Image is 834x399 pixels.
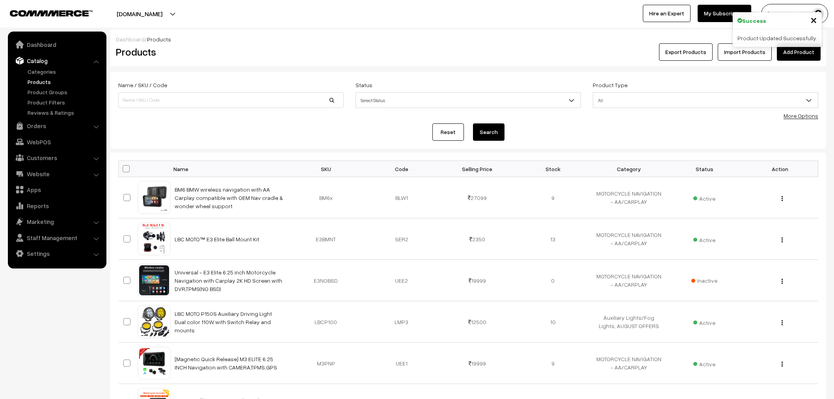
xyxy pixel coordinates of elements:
[26,78,104,86] a: Products
[10,37,104,52] a: Dashboard
[288,260,364,301] td: E3NOBSD
[591,161,666,177] th: Category
[170,161,288,177] th: Name
[26,88,104,96] a: Product Groups
[693,358,715,368] span: Active
[364,301,439,343] td: LMP3
[288,301,364,343] td: LBCP100
[810,12,817,27] span: ×
[175,310,272,334] a: LBC MOTO P150S Auxiliary Driving Light Dual color 110W with Switch Relay and mounts
[515,218,591,260] td: 13
[782,279,783,284] img: Menu
[26,67,104,76] a: Categories
[439,260,515,301] td: 19999
[515,301,591,343] td: 10
[515,260,591,301] td: 0
[175,236,259,242] a: LBC MOTO™ E3 Elite Ball Mount Kit
[10,167,104,181] a: Website
[593,81,627,89] label: Product Type
[10,199,104,213] a: Reports
[810,14,817,26] button: Close
[288,343,364,384] td: M3PNP
[10,183,104,197] a: Apps
[718,43,772,61] a: Import Products
[10,214,104,229] a: Marketing
[364,343,439,384] td: UEE1
[118,81,167,89] label: Name / SKU / Code
[782,362,783,367] img: Menu
[439,177,515,218] td: 27099
[473,123,504,141] button: Search
[356,92,581,108] span: Select Status
[288,177,364,218] td: BM6x
[761,4,828,24] button: [PERSON_NAME]
[432,123,464,141] a: Reset
[591,177,666,218] td: MOTORCYCLE NAVIGATION - AA/CARPLAY
[733,29,822,47] div: Product Updated Successfully.
[782,237,783,242] img: Menu
[515,177,591,218] td: 9
[10,10,93,16] img: COMMMERCE
[10,54,104,68] a: Catalog
[591,343,666,384] td: MOTORCYCLE NAVIGATION - AA/CARPLAY
[515,343,591,384] td: 9
[10,135,104,149] a: WebPOS
[116,46,343,58] h2: Products
[812,8,824,20] img: user
[356,81,372,89] label: Status
[356,93,581,107] span: Select Status
[593,93,818,107] span: All
[439,301,515,343] td: 12500
[782,320,783,325] img: Menu
[742,17,766,25] strong: Success
[89,4,190,24] button: [DOMAIN_NAME]
[643,5,691,22] a: Hire an Expert
[26,108,104,117] a: Reviews & Ratings
[288,161,364,177] th: SKU
[784,112,818,119] a: More Options
[10,119,104,133] a: Orders
[439,343,515,384] td: 19999
[10,151,104,165] a: Customers
[591,260,666,301] td: MOTORCYCLE NAVIGATION - AA/CARPLAY
[693,234,715,244] span: Active
[593,92,818,108] span: All
[175,356,277,371] a: [Magnetic Quick Release] M3 ELITE 6.25 INCH Navigation with CAMERA,TPMS,GPS
[659,43,713,61] button: Export Products
[591,218,666,260] td: MOTORCYCLE NAVIGATION - AA/CARPLAY
[116,35,821,43] div: /
[116,36,145,43] a: Dashboard
[288,218,364,260] td: E3BMNT
[10,231,104,245] a: Staff Management
[782,196,783,201] img: Menu
[147,36,171,43] span: Products
[175,269,282,292] a: Universal - E3 Elite 6.25 inch Motorcycle Navigation with Carplay 2K HD Screen with DVR,TPMS(NO BSD)
[691,276,717,285] span: Inactive
[591,301,666,343] td: Auxiliary Lights/Fog Lights, AUGUST OFFERS
[118,92,344,108] input: Name / SKU / Code
[439,161,515,177] th: Selling Price
[10,8,79,17] a: COMMMERCE
[26,98,104,106] a: Product Filters
[439,218,515,260] td: 2350
[666,161,742,177] th: Status
[10,246,104,261] a: Settings
[693,317,715,327] span: Active
[364,260,439,301] td: UEE2
[693,192,715,203] span: Active
[777,43,821,61] a: Add Product
[364,218,439,260] td: SER2
[364,161,439,177] th: Code
[742,161,818,177] th: Action
[364,177,439,218] td: BLW1
[515,161,591,177] th: Stock
[698,5,751,22] a: My Subscription
[175,186,283,209] a: BM6 BMW wireless navigation with AA Carplay compatible with OEM Nav cradle & wonder wheel support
